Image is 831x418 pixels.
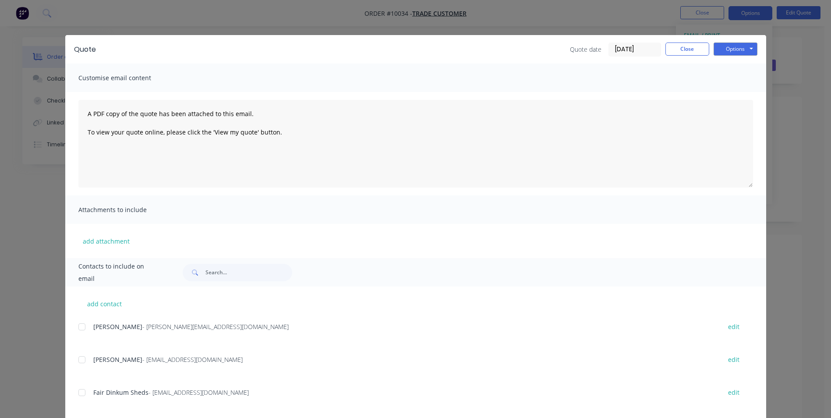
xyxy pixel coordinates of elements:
button: edit [723,354,745,365]
button: edit [723,386,745,398]
span: - [EMAIL_ADDRESS][DOMAIN_NAME] [142,355,243,364]
button: Options [714,43,757,56]
button: add contact [78,297,131,310]
button: Close [665,43,709,56]
input: Search... [205,264,292,281]
span: Fair Dinkum Sheds [93,388,149,397]
span: Attachments to include [78,204,175,216]
span: [PERSON_NAME] [93,355,142,364]
textarea: A PDF copy of the quote has been attached to this email. To view your quote online, please click ... [78,100,753,188]
span: - [EMAIL_ADDRESS][DOMAIN_NAME] [149,388,249,397]
button: edit [723,321,745,333]
span: Quote date [570,45,601,54]
button: add attachment [78,234,134,248]
span: Contacts to include on email [78,260,161,285]
span: Customise email content [78,72,175,84]
div: Quote [74,44,96,55]
span: [PERSON_NAME] [93,322,142,331]
span: - [PERSON_NAME][EMAIL_ADDRESS][DOMAIN_NAME] [142,322,289,331]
